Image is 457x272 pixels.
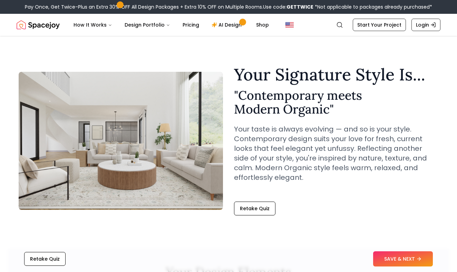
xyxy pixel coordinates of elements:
div: Pay Once, Get Twice-Plus an Extra 30% OFF All Design Packages + Extra 10% OFF on Multiple Rooms. [25,3,432,10]
a: Spacejoy [17,18,60,32]
a: AI Design [206,18,249,32]
b: GETTWICE [286,3,313,10]
nav: Main [68,18,274,32]
h2: " Contemporary meets Modern Organic " [234,88,438,116]
a: Start Your Project [353,19,406,31]
button: Retake Quiz [24,252,66,266]
img: Spacejoy Logo [17,18,60,32]
p: Your taste is always evolving — and so is your style. Contemporary design suits your love for fre... [234,124,438,182]
button: How It Works [68,18,118,32]
img: Contemporary meets Modern Organic Style Example [19,72,223,210]
button: Design Portfolio [119,18,176,32]
nav: Global [17,14,440,36]
img: United States [285,21,294,29]
h1: Your Signature Style Is... [234,66,438,83]
a: Login [411,19,440,31]
span: Use code: [263,3,313,10]
span: *Not applicable to packages already purchased* [313,3,432,10]
a: Pricing [177,18,205,32]
button: SAVE & NEXT [373,251,433,266]
a: Shop [251,18,274,32]
button: Retake Quiz [234,202,275,215]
